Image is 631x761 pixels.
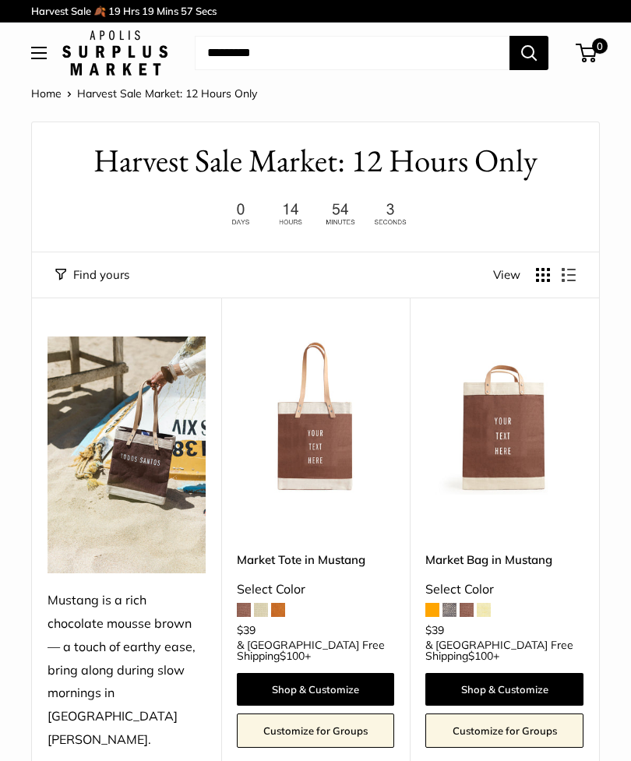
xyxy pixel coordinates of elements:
a: Market Tote in MustangMarket Tote in Mustang [237,336,395,495]
div: Select Color [425,578,583,601]
img: 12 hours only. Ends at 8pm [218,199,413,229]
a: Shop & Customize [237,673,395,706]
button: Search [509,36,548,70]
a: Shop & Customize [425,673,583,706]
span: $100 [468,649,493,663]
button: Display products as list [562,268,576,282]
img: Market Bag in Mustang [425,336,583,495]
span: 57 [181,5,193,17]
span: $39 [237,623,256,637]
input: Search... [195,36,509,70]
button: Display products as grid [536,268,550,282]
span: 19 [108,5,121,17]
span: $39 [425,623,444,637]
span: View [493,264,520,286]
span: Harvest Sale Market: 12 Hours Only [77,86,257,100]
h1: Harvest Sale Market: 12 Hours Only [55,138,576,184]
span: $100 [280,649,305,663]
a: Market Tote in Mustang [237,551,395,569]
span: & [GEOGRAPHIC_DATA] Free Shipping + [425,639,583,661]
img: Apolis: Surplus Market [62,30,167,76]
a: Customize for Groups [425,713,583,748]
a: 0 [577,44,597,62]
nav: Breadcrumb [31,83,257,104]
a: Home [31,86,62,100]
span: Mins [157,5,178,17]
span: 19 [142,5,154,17]
span: 0 [592,38,608,54]
a: Market Bag in MustangMarket Bag in Mustang [425,336,583,495]
a: Market Bag in Mustang [425,551,583,569]
div: Mustang is a rich chocolate mousse brown — a touch of earthy ease, bring along during slow mornin... [48,589,206,752]
img: Market Tote in Mustang [237,336,395,495]
span: & [GEOGRAPHIC_DATA] Free Shipping + [237,639,395,661]
button: Filter collection [55,264,129,286]
a: Customize for Groups [237,713,395,748]
img: Mustang is a rich chocolate mousse brown — a touch of earthy ease, bring along during slow mornin... [48,336,206,573]
div: Select Color [237,578,395,601]
button: Open menu [31,47,47,59]
span: Secs [196,5,217,17]
span: Hrs [123,5,139,17]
